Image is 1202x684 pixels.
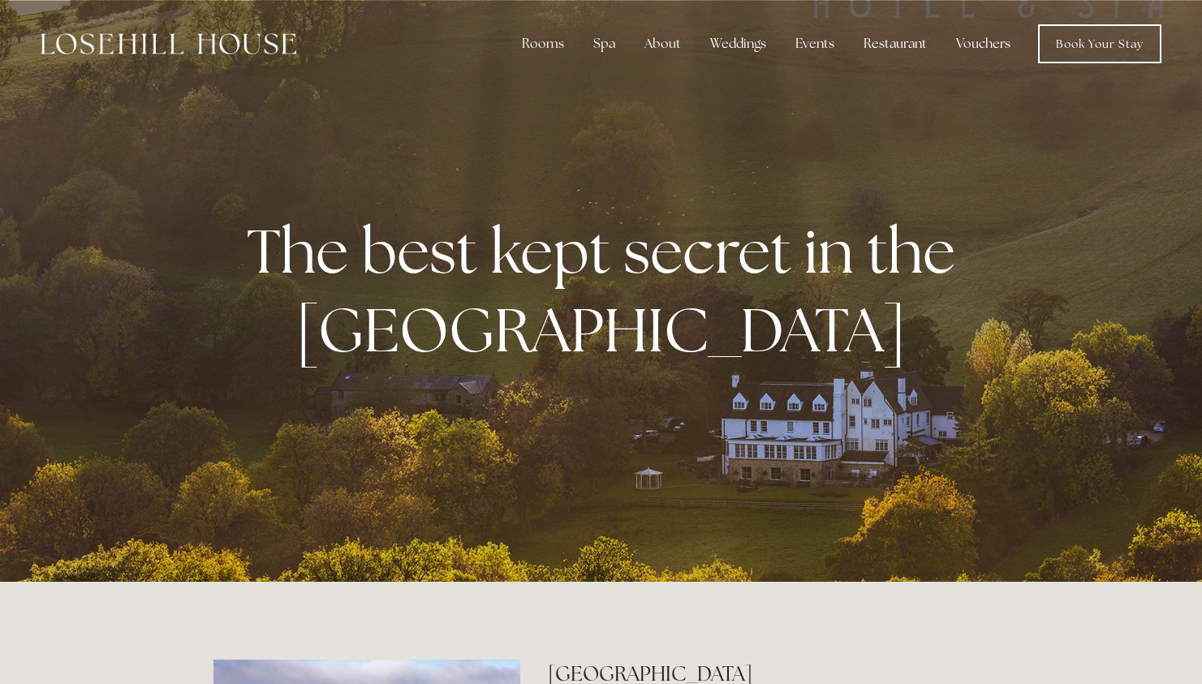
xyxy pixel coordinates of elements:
[1038,24,1161,63] a: Book Your Stay
[943,28,1023,60] a: Vouchers
[509,28,577,60] div: Rooms
[782,28,847,60] div: Events
[697,28,779,60] div: Weddings
[631,28,694,60] div: About
[580,28,628,60] div: Spa
[247,211,968,370] strong: The best kept secret in the [GEOGRAPHIC_DATA]
[851,28,940,60] div: Restaurant
[41,33,296,54] img: Losehill House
